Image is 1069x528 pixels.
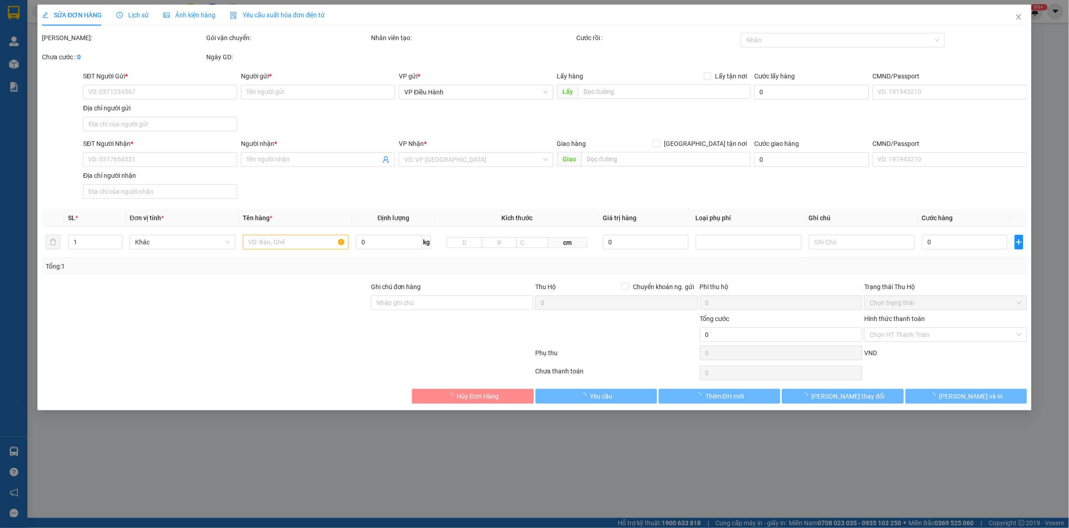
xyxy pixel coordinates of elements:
div: Gói vận chuyển: [206,33,369,43]
span: Tổng cước [700,315,730,322]
span: Chuyển khoản ng. gửi [629,282,698,292]
span: Lấy hàng [557,72,584,80]
span: loading [929,393,939,399]
th: Loại phụ phí [692,209,805,227]
span: Lấy tận nơi [711,71,751,81]
b: 0 [77,53,81,61]
input: Cước giao hàng [754,152,869,167]
span: close [1015,13,1022,21]
input: VD: Bàn, Ghế [243,235,349,249]
span: Ảnh kiện hàng [163,11,215,19]
div: Địa chỉ người nhận [83,171,237,181]
div: Người gửi [241,71,395,81]
input: Dọc đường [581,152,751,166]
button: Yêu cầu [536,389,657,404]
button: Hủy Đơn Hàng [412,389,533,404]
div: Trạng thái Thu Hộ [864,282,1027,292]
span: Yêu cầu xuất hóa đơn điện tử [230,11,325,19]
span: kg [422,235,431,249]
span: Khác [135,235,230,249]
div: Ngày GD: [206,52,369,62]
button: plus [1015,235,1023,249]
span: VND [864,349,877,357]
span: Đơn vị tính [130,214,164,222]
span: SL [68,214,75,222]
button: Thêm ĐH mới [659,389,780,404]
span: loading [580,393,590,399]
div: Phụ thu [534,348,699,364]
span: VP Điều Hành [404,85,548,99]
span: Thêm ĐH mới [705,391,744,401]
span: user-add [382,156,390,163]
button: Close [1006,5,1032,30]
span: SỬA ĐƠN HÀNG [42,11,102,19]
button: [PERSON_NAME] thay đổi [782,389,903,404]
input: Ghi chú đơn hàng [371,295,533,310]
span: clock-circle [116,12,123,18]
span: Giá trị hàng [603,214,637,222]
span: edit [42,12,48,18]
th: Ghi chú [805,209,918,227]
label: Ghi chú đơn hàng [371,283,421,290]
div: Nhân viên tạo: [371,33,575,43]
div: SĐT Người Nhận [83,139,237,149]
span: VP Nhận [399,140,424,147]
span: [PERSON_NAME] thay đổi [812,391,885,401]
span: Cước hàng [922,214,953,222]
div: VP gửi [399,71,553,81]
div: CMND/Passport [873,139,1027,149]
span: Tên hàng [243,214,272,222]
input: R [482,237,517,248]
button: delete [46,235,60,249]
div: Người nhận [241,139,395,149]
span: cm [548,237,587,248]
span: Giao hàng [557,140,586,147]
span: loading [695,393,705,399]
input: C [516,237,548,248]
span: Định lượng [378,214,410,222]
div: CMND/Passport [873,71,1027,81]
span: Thu Hộ [535,283,556,290]
div: Địa chỉ người gửi [83,103,237,113]
span: [GEOGRAPHIC_DATA] tận nơi [660,139,751,149]
label: Cước lấy hàng [754,72,795,80]
span: Lấy [557,84,578,99]
span: loading [447,393,457,399]
input: Ghi Chú [809,235,915,249]
div: SĐT Người Gửi [83,71,237,81]
input: Địa chỉ của người nhận [83,184,237,199]
label: Cước giao hàng [754,140,799,147]
input: Địa chỉ của người gửi [83,117,237,131]
div: Chưa thanh toán [534,366,699,382]
span: loading [802,393,812,399]
div: Chưa cước : [42,52,204,62]
button: [PERSON_NAME] và In [906,389,1027,404]
span: Lịch sử [116,11,149,19]
input: D [447,237,482,248]
span: Giao [557,152,581,166]
div: [PERSON_NAME]: [42,33,204,43]
div: Cước rồi : [577,33,739,43]
span: Chọn trạng thái [870,296,1021,310]
div: Tổng: 1 [46,261,412,271]
span: plus [1015,238,1023,246]
div: Phí thu hộ [700,282,862,295]
input: Dọc đường [578,84,751,99]
span: [PERSON_NAME] và In [939,391,1003,401]
label: Hình thức thanh toán [864,315,925,322]
span: picture [163,12,170,18]
span: Yêu cầu [590,391,612,401]
span: Kích thước [501,214,532,222]
input: Cước lấy hàng [754,85,869,99]
img: icon [230,12,237,19]
span: Hủy Đơn Hàng [457,391,499,401]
